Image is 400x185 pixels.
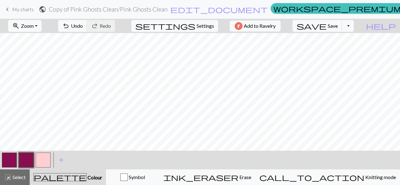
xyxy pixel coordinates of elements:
button: Symbol [106,169,159,185]
span: keyboard_arrow_left [4,5,11,14]
span: palette [34,173,86,182]
span: Knitting mode [364,174,396,180]
span: add [57,156,65,164]
i: Settings [135,22,195,30]
span: Settings [197,22,214,30]
span: Undo [71,23,83,29]
span: help [366,22,396,30]
button: Undo [58,20,87,32]
button: SettingsSettings [131,20,218,32]
span: highlight_alt [4,173,12,182]
span: Zoom [21,23,34,29]
img: Ravelry [235,22,242,30]
span: My charts [12,6,34,12]
span: Add to Ravelry [244,22,276,30]
span: Select [12,174,26,180]
h2: Copy of Pink Ghosts Clean / Pink Ghosts Clean [49,6,167,13]
button: Add to Ravelry [230,21,281,32]
span: Erase [238,174,251,180]
button: Colour [30,169,106,185]
span: Colour [87,174,102,180]
span: call_to_action [259,173,364,182]
span: Symbol [128,174,145,180]
span: undo [62,22,70,30]
span: ink_eraser [163,173,238,182]
span: edit_document [170,5,268,14]
span: Save [328,23,338,29]
button: Zoom [8,20,42,32]
button: Save [292,20,342,32]
span: save [297,22,327,30]
span: public [39,5,46,14]
button: Knitting mode [255,169,400,185]
a: My charts [4,4,34,15]
span: zoom_in [12,22,20,30]
span: settings [135,22,195,30]
button: Erase [159,169,255,185]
